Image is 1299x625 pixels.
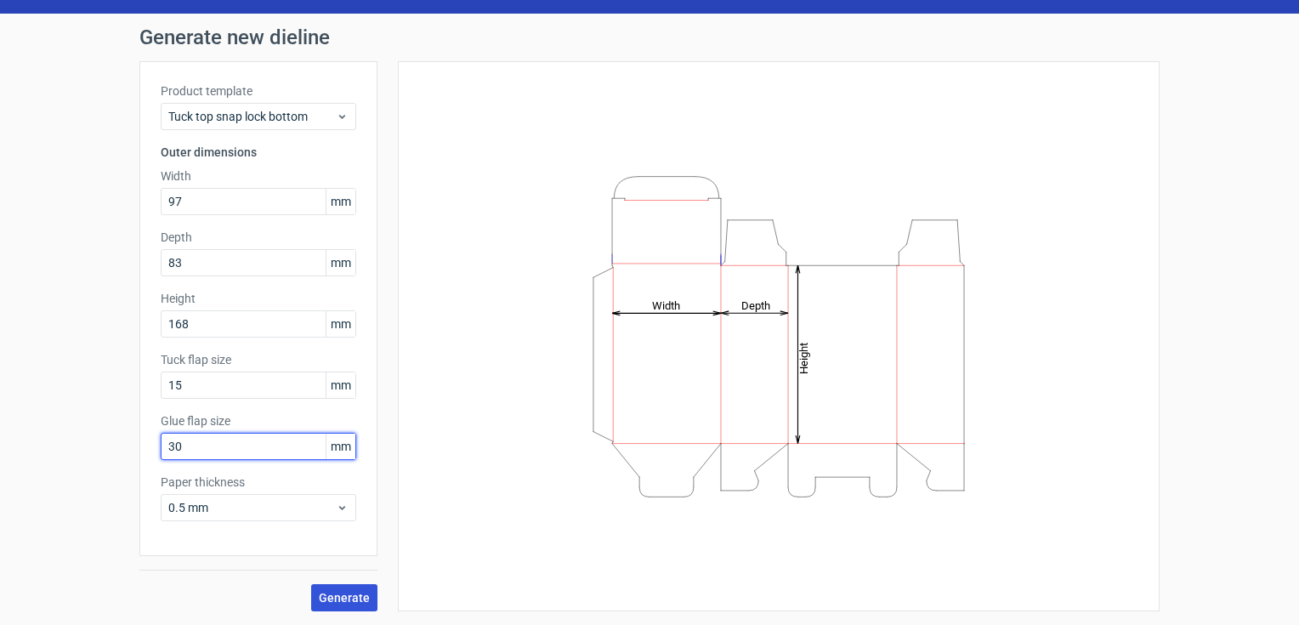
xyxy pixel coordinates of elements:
span: 0.5 mm [168,499,336,516]
span: mm [326,372,355,398]
span: mm [326,250,355,276]
label: Height [161,290,356,307]
label: Tuck flap size [161,351,356,368]
h1: Generate new dieline [139,27,1160,48]
tspan: Height [797,342,810,373]
span: mm [326,311,355,337]
span: Tuck top snap lock bottom [168,108,336,125]
span: Generate [319,592,370,604]
label: Product template [161,82,356,99]
label: Depth [161,229,356,246]
tspan: Width [652,298,680,311]
button: Generate [311,584,377,611]
span: mm [326,434,355,459]
span: mm [326,189,355,214]
tspan: Depth [741,298,770,311]
label: Width [161,168,356,185]
label: Paper thickness [161,474,356,491]
h3: Outer dimensions [161,144,356,161]
label: Glue flap size [161,412,356,429]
